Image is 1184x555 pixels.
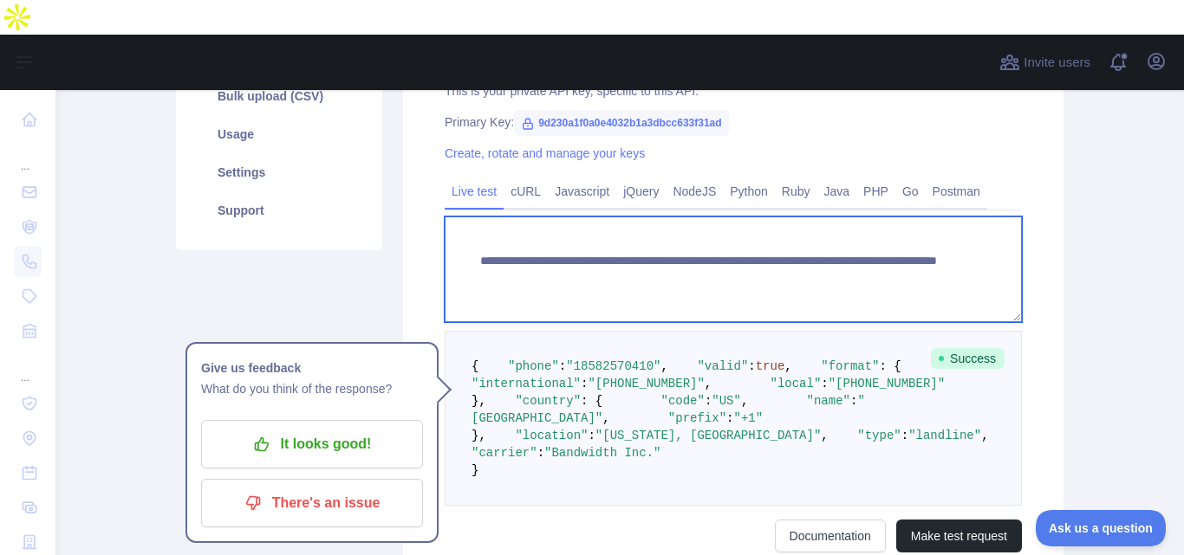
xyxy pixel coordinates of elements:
div: Primary Key: [445,113,1022,131]
span: : [559,359,566,373]
span: : [588,429,595,442]
span: "[PHONE_NUMBER]" [829,377,945,390]
span: , [705,377,712,390]
span: true [756,359,785,373]
span: } [472,463,478,477]
span: "format" [821,359,879,373]
a: Support [197,191,361,229]
a: Documentation [775,520,886,552]
span: }, [472,394,486,408]
span: "valid" [697,359,748,373]
span: "country" [515,394,581,408]
span: Invite users [1024,53,1090,73]
span: "US" [712,394,741,408]
span: "18582570410" [566,359,660,373]
span: : [748,359,755,373]
a: Bulk upload (CSV) [197,77,361,115]
a: Ruby [775,177,817,205]
span: , [821,429,828,442]
span: : [850,394,857,408]
button: Make test request [896,520,1022,552]
span: , [741,394,748,408]
span: "local" [770,377,821,390]
a: jQuery [616,177,666,205]
span: Success [931,348,1005,369]
span: "carrier" [472,446,537,460]
span: "prefix" [668,411,726,425]
a: NodeJS [666,177,723,205]
div: ... [14,139,42,173]
a: PHP [856,177,895,205]
span: , [602,411,609,425]
span: : [581,377,588,390]
span: , [784,359,791,373]
span: "location" [515,429,588,442]
p: It looks good! [214,429,410,459]
a: cURL [504,177,548,205]
h1: Give us feedback [201,358,423,378]
span: : [705,394,712,408]
span: : [726,411,733,425]
span: 9d230a1f0a0e4032b1a3dbcc633f31ad [514,110,729,136]
span: "[PHONE_NUMBER]" [588,377,704,390]
span: : [901,429,908,442]
span: "phone" [508,359,559,373]
iframe: Toggle Customer Support [1036,510,1167,546]
span: : [821,377,828,390]
span: "name" [807,394,850,408]
a: Python [723,177,775,205]
span: : { [880,359,901,373]
span: : { [581,394,602,408]
span: , [981,429,988,442]
span: , [660,359,667,373]
span: "+1" [733,411,763,425]
span: "landline" [908,429,981,442]
a: Settings [197,153,361,191]
a: Usage [197,115,361,153]
span: }, [472,429,486,442]
span: { [472,359,478,373]
span: "Bandwidth Inc." [544,446,660,460]
div: ... [14,350,42,384]
span: "code" [660,394,704,408]
a: Javascript [548,177,616,205]
div: This is your private API key, specific to this API. [445,82,1022,100]
span: "type" [857,429,901,442]
span: "[US_STATE], [GEOGRAPHIC_DATA]" [595,429,821,442]
button: There's an issue [201,479,423,527]
p: What do you think of the response? [201,378,423,399]
a: Postman [926,177,987,205]
a: Java [817,177,857,205]
a: Live test [445,177,504,205]
span: "international" [472,377,581,390]
a: Go [895,177,926,205]
a: Create, rotate and manage your keys [445,146,645,160]
button: Invite users [996,48,1094,76]
button: It looks good! [201,420,423,468]
p: There's an issue [214,488,410,518]
span: : [537,446,544,460]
